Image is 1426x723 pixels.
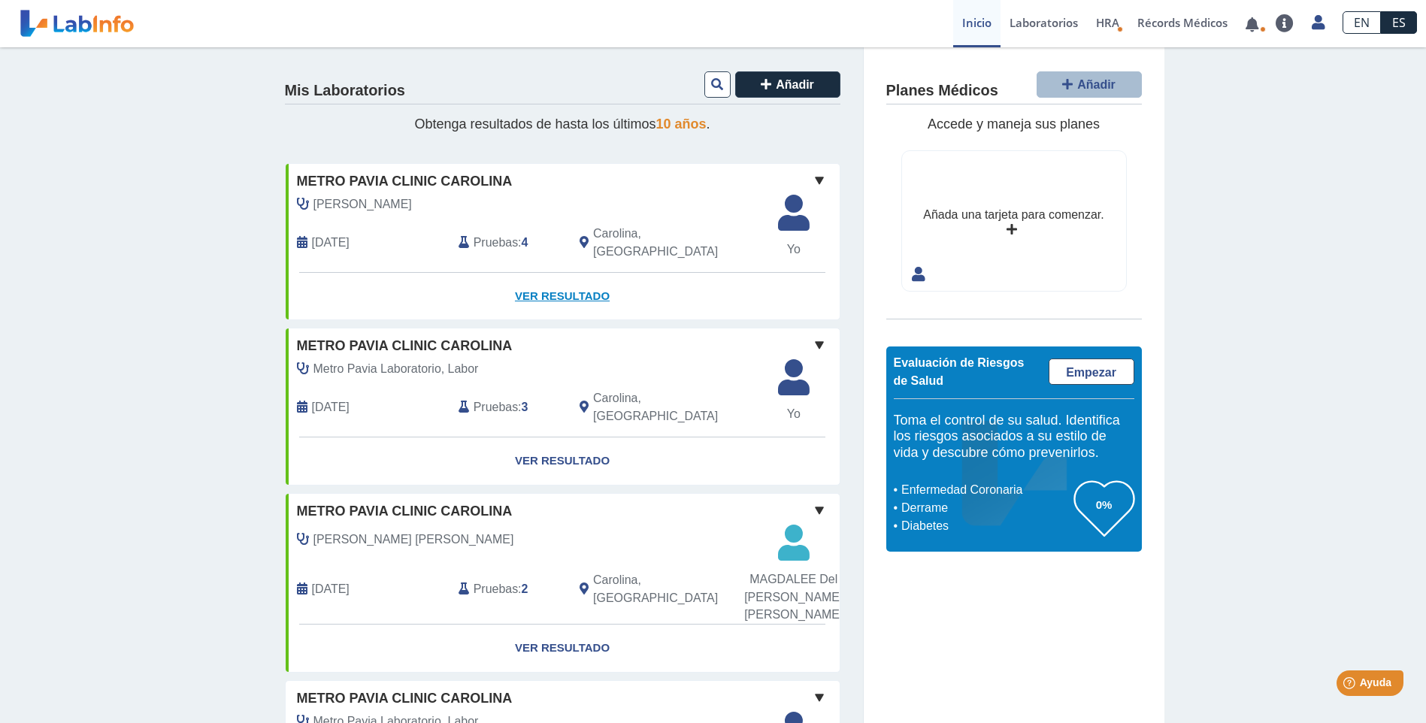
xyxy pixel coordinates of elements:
span: Pruebas [474,580,518,598]
a: Ver Resultado [286,273,840,320]
span: 2025-06-02 [312,398,350,416]
b: 4 [522,236,528,249]
span: 10 años [656,116,707,132]
span: 2025-08-25 [312,234,350,252]
div: : [447,566,568,613]
h4: Mis Laboratorios [285,82,405,100]
span: Pruebas [474,234,518,252]
b: 2 [522,582,528,595]
span: Metro Pavia Clinic Carolina [297,501,513,522]
div: Añada una tarjeta para comenzar. [923,206,1104,224]
a: EN [1343,11,1381,34]
b: 3 [522,401,528,413]
h3: 0% [1074,495,1134,514]
span: Carolina, PR [593,225,759,261]
span: HRA [1096,15,1119,30]
span: Pruebas [474,398,518,416]
span: Yo [769,240,819,259]
button: Añadir [735,71,840,98]
span: Añadir [1077,78,1116,91]
span: 2025-05-16 [312,580,350,598]
div: : [447,225,568,261]
span: Metro Pavia Clinic Carolina [297,688,513,709]
span: Carolina, PR [593,571,759,607]
span: Metro Pavia Laboratorio, Labor [313,360,479,378]
a: Ver Resultado [286,625,840,672]
span: Empezar [1066,366,1116,379]
iframe: Help widget launcher [1292,664,1409,706]
span: Añadir [776,78,814,91]
li: Derrame [898,499,1074,517]
span: Yo [769,405,819,423]
span: Metro Pavia Clinic Carolina [297,171,513,192]
h4: Planes Médicos [886,82,998,100]
span: Accede y maneja sus planes [928,116,1100,132]
span: Evaluación de Riesgos de Salud [894,356,1025,387]
span: Metro Pavia Clinic Carolina [297,336,513,356]
span: Castillo Mieses, Cristina [313,531,514,549]
span: Carolina, PR [593,389,759,425]
a: Empezar [1049,358,1134,385]
span: Roman, Maria [313,195,412,213]
span: Obtenga resultados de hasta los últimos . [414,116,710,132]
div: : [447,389,568,425]
h5: Toma el control de su salud. Identifica los riesgos asociados a su estilo de vida y descubre cómo... [894,413,1134,461]
li: Diabetes [898,517,1074,535]
a: Ver Resultado [286,437,840,485]
button: Añadir [1037,71,1142,98]
span: MAGDALEE Del [PERSON_NAME] [PERSON_NAME] [744,570,843,625]
a: ES [1381,11,1417,34]
li: Enfermedad Coronaria [898,481,1074,499]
